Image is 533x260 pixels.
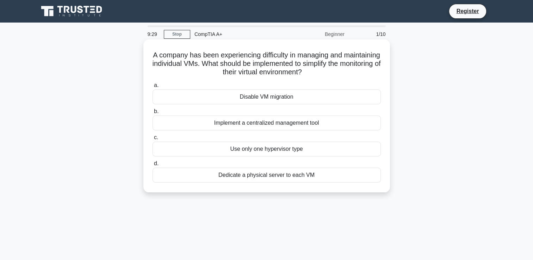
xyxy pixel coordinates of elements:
div: Use only one hypervisor type [153,142,381,156]
a: Stop [164,30,190,39]
span: a. [154,82,159,88]
h5: A company has been experiencing difficulty in managing and maintaining individual VMs. What shoul... [152,51,382,77]
div: CompTIA A+ [190,27,287,41]
div: 1/10 [349,27,390,41]
span: c. [154,134,158,140]
div: Beginner [287,27,349,41]
span: b. [154,108,159,114]
div: 9:29 [143,27,164,41]
div: Implement a centralized management tool [153,116,381,130]
span: d. [154,160,159,166]
a: Register [452,7,483,16]
div: Dedicate a physical server to each VM [153,168,381,182]
div: Disable VM migration [153,89,381,104]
